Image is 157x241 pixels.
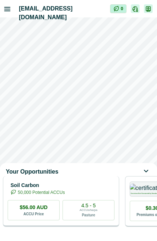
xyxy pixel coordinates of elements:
p: ACCU Price [23,211,44,217]
p: ACCUs/ha/pa [80,208,97,212]
p: 50,000 Potential ACCUs [18,189,65,196]
p: $56.00 AUD [20,204,48,211]
p: Soil Carbon [11,182,65,189]
p: 4.5 - 5 [81,203,96,208]
p: Your Opportunities [6,167,59,176]
p: Pasture [82,212,95,218]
